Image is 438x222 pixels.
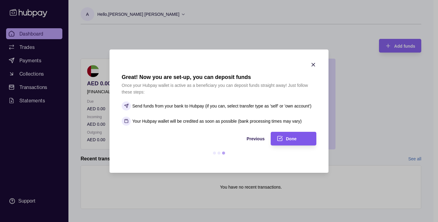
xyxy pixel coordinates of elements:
[271,132,316,145] button: Done
[122,74,316,80] h1: Great! Now you are set-up, you can deposit funds
[286,136,297,141] span: Done
[132,118,302,125] p: Your Hubpay wallet will be credited as soon as possible (bank processing times may vary)
[122,82,316,95] p: Once your Hubpay wallet is active as a beneficiary you can deposit funds straight away! Just foll...
[122,132,265,145] button: Previous
[247,136,265,141] span: Previous
[132,103,311,109] p: Send funds from your bank to Hubpay (if you can, select transfer type as 'self' or 'own account')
